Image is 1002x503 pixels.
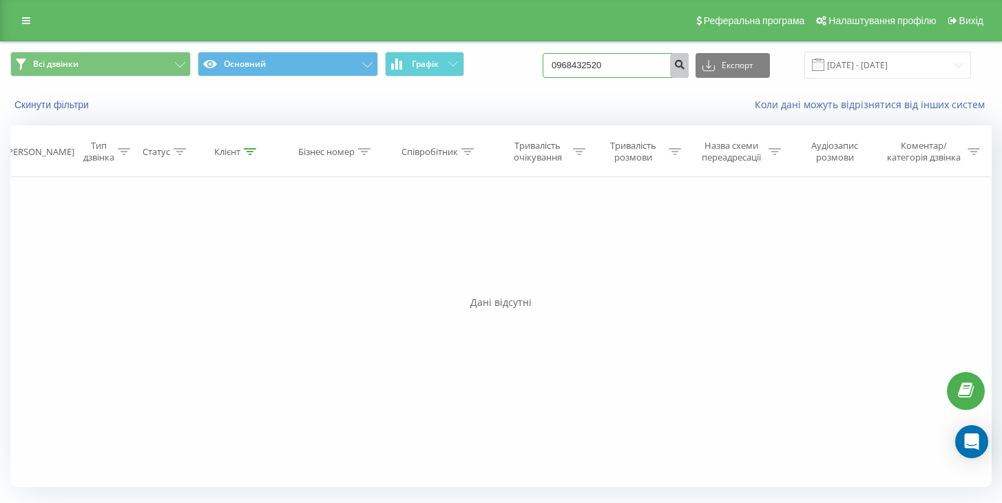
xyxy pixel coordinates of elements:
[797,140,873,163] div: Аудіозапис розмови
[959,15,983,26] span: Вихід
[601,140,665,163] div: Тривалість розмови
[704,15,805,26] span: Реферальна програма
[543,53,689,78] input: Пошук за номером
[5,146,74,158] div: [PERSON_NAME]
[755,98,992,111] a: Коли дані можуть відрізнятися вiд інших систем
[955,425,988,458] div: Open Intercom Messenger
[198,52,378,76] button: Основний
[385,52,464,76] button: Графік
[10,99,96,111] button: Скинути фільтри
[884,140,964,163] div: Коментар/категорія дзвінка
[401,146,458,158] div: Співробітник
[696,53,770,78] button: Експорт
[10,52,191,76] button: Всі дзвінки
[412,59,439,69] span: Графік
[10,296,992,309] div: Дані відсутні
[33,59,79,70] span: Всі дзвінки
[83,140,114,163] div: Тип дзвінка
[298,146,355,158] div: Бізнес номер
[214,146,240,158] div: Клієнт
[697,140,765,163] div: Назва схеми переадресації
[143,146,170,158] div: Статус
[505,140,570,163] div: Тривалість очікування
[828,15,936,26] span: Налаштування профілю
